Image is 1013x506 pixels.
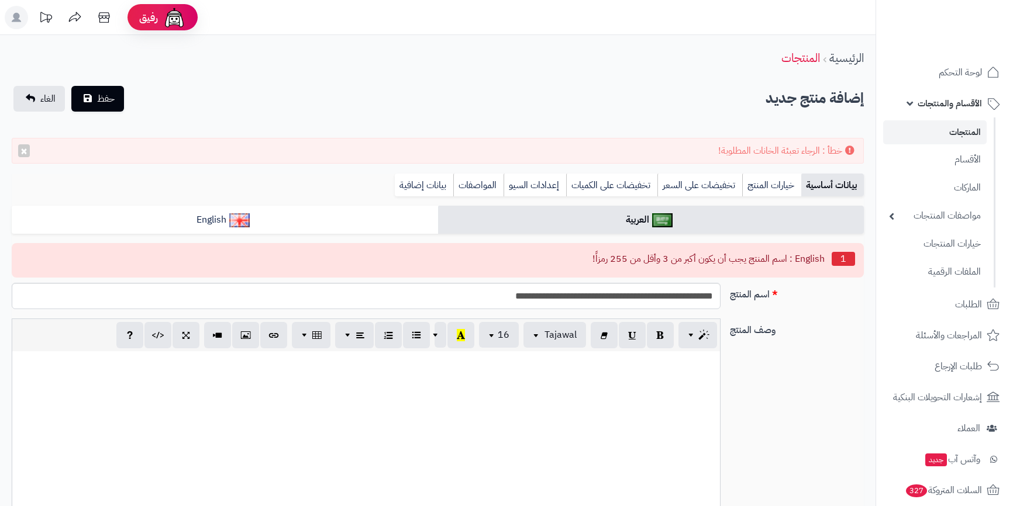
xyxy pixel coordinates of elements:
a: تخفيضات على الكميات [566,174,657,197]
img: ai-face.png [163,6,186,29]
button: حفظ [71,86,124,112]
span: وآتس آب [924,451,980,467]
span: حفظ [97,92,115,106]
a: الماركات [883,175,987,200]
label: اسم المنتج [725,283,869,301]
a: الطلبات [883,290,1006,318]
div: خطأ : الرجاء تعبئة الخانات المطلوبة! [12,138,864,164]
a: تخفيضات على السعر [657,174,742,197]
a: بيانات إضافية [395,174,453,197]
span: الأقسام والمنتجات [918,95,982,112]
a: السلات المتروكة327 [883,476,1006,504]
a: طلبات الإرجاع [883,352,1006,380]
img: العربية [652,213,673,227]
a: وآتس آبجديد [883,445,1006,473]
span: طلبات الإرجاع [935,358,982,375]
button: × [18,144,30,157]
a: العربية [438,206,864,234]
span: 327 [906,484,927,497]
span: السلات المتروكة [905,482,982,498]
img: logo-2.png [933,32,1002,56]
h2: إضافة منتج جديد [766,86,864,110]
span: العملاء [957,420,980,436]
label: وصف المنتج [725,318,869,337]
a: الرئيسية [829,49,864,67]
a: العملاء [883,414,1006,442]
img: English [229,213,250,227]
a: الغاء [13,86,65,112]
span: Tajawal [545,328,577,342]
a: المنتجات [883,120,987,144]
a: خيارات المنتج [742,174,801,197]
a: الأقسام [883,147,987,172]
a: المنتجات [781,49,820,67]
button: Tajawal [523,322,586,348]
a: تحديثات المنصة [31,6,60,32]
li: English : اسم المنتج يجب أن يكون أكبر من 3 وأقل من 255 رمزاً! [20,249,855,268]
a: English [12,206,438,234]
span: 16 [498,328,509,342]
a: المراجعات والأسئلة [883,321,1006,349]
a: المواصفات [453,174,504,197]
a: إشعارات التحويلات البنكية [883,383,1006,411]
a: بيانات أساسية [801,174,864,197]
span: لوحة التحكم [939,64,982,81]
span: جديد [925,453,947,466]
a: خيارات المنتجات [883,231,987,257]
span: إشعارات التحويلات البنكية [893,389,982,406]
span: المراجعات والأسئلة [916,327,982,344]
span: رفيق [139,11,158,25]
a: إعدادات السيو [504,174,566,197]
span: الغاء [40,92,56,106]
a: الملفات الرقمية [883,259,987,285]
span: الطلبات [955,296,982,313]
a: مواصفات المنتجات [883,203,987,228]
a: لوحة التحكم [883,58,1006,86]
button: 16 [479,322,519,348]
